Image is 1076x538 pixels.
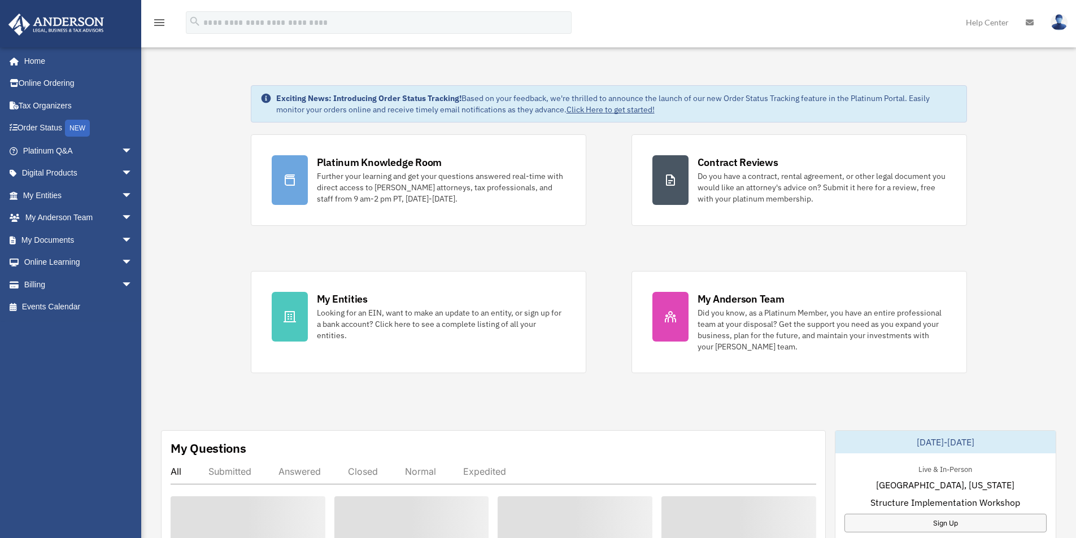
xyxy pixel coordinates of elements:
[844,514,1047,532] a: Sign Up
[909,462,981,474] div: Live & In-Person
[251,134,586,226] a: Platinum Knowledge Room Further your learning and get your questions answered real-time with dire...
[8,251,150,274] a: Online Learningarrow_drop_down
[317,155,442,169] div: Platinum Knowledge Room
[153,16,166,29] i: menu
[153,20,166,29] a: menu
[208,466,251,477] div: Submitted
[631,271,967,373] a: My Anderson Team Did you know, as a Platinum Member, you have an entire professional team at your...
[276,93,461,103] strong: Exciting News: Introducing Order Status Tracking!
[8,94,150,117] a: Tax Organizers
[567,104,655,115] a: Click Here to get started!
[121,251,144,274] span: arrow_drop_down
[835,431,1056,453] div: [DATE]-[DATE]
[8,162,150,185] a: Digital Productsarrow_drop_down
[698,155,778,169] div: Contract Reviews
[189,15,201,28] i: search
[65,120,90,137] div: NEW
[121,162,144,185] span: arrow_drop_down
[8,50,144,72] a: Home
[8,139,150,162] a: Platinum Q&Aarrow_drop_down
[1051,14,1068,30] img: User Pic
[278,466,321,477] div: Answered
[8,184,150,207] a: My Entitiesarrow_drop_down
[8,72,150,95] a: Online Ordering
[876,478,1014,492] span: [GEOGRAPHIC_DATA], [US_STATE]
[8,207,150,229] a: My Anderson Teamarrow_drop_down
[698,307,946,352] div: Did you know, as a Platinum Member, you have an entire professional team at your disposal? Get th...
[317,307,565,341] div: Looking for an EIN, want to make an update to an entity, or sign up for a bank account? Click her...
[251,271,586,373] a: My Entities Looking for an EIN, want to make an update to an entity, or sign up for a bank accoun...
[631,134,967,226] a: Contract Reviews Do you have a contract, rental agreement, or other legal document you would like...
[870,496,1020,509] span: Structure Implementation Workshop
[348,466,378,477] div: Closed
[171,440,246,457] div: My Questions
[317,170,565,204] div: Further your learning and get your questions answered real-time with direct access to [PERSON_NAM...
[171,466,181,477] div: All
[5,14,107,36] img: Anderson Advisors Platinum Portal
[698,292,785,306] div: My Anderson Team
[121,139,144,163] span: arrow_drop_down
[8,117,150,140] a: Order StatusNEW
[698,170,946,204] div: Do you have a contract, rental agreement, or other legal document you would like an attorney's ad...
[317,292,368,306] div: My Entities
[8,229,150,251] a: My Documentsarrow_drop_down
[8,273,150,296] a: Billingarrow_drop_down
[121,207,144,230] span: arrow_drop_down
[405,466,436,477] div: Normal
[8,296,150,318] a: Events Calendar
[121,184,144,207] span: arrow_drop_down
[463,466,506,477] div: Expedited
[121,229,144,252] span: arrow_drop_down
[121,273,144,296] span: arrow_drop_down
[276,93,957,115] div: Based on your feedback, we're thrilled to announce the launch of our new Order Status Tracking fe...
